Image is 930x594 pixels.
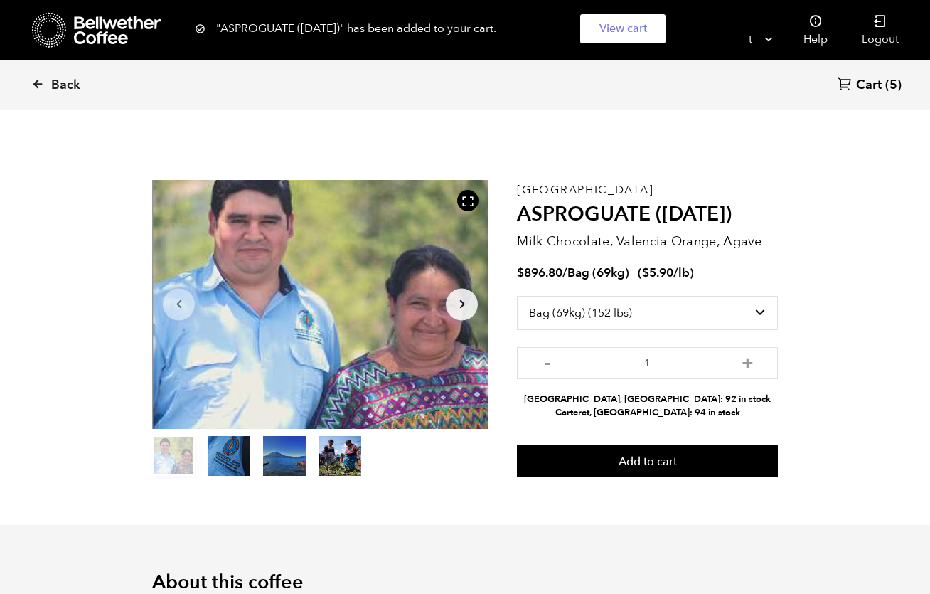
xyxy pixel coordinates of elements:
[673,265,690,281] span: /lb
[739,354,757,368] button: +
[517,265,562,281] bdi: 896.80
[885,77,902,94] span: (5)
[517,406,778,420] li: Carteret, [GEOGRAPHIC_DATA]: 94 in stock
[580,14,666,43] a: View cart
[517,265,524,281] span: $
[538,354,556,368] button: -
[856,77,882,94] span: Cart
[517,203,778,227] h2: ASPROGUATE ([DATE])
[517,232,778,251] p: Milk Chocolate, Valencia Orange, Agave
[195,14,735,43] div: "ASPROGUATE ([DATE])" has been added to your cart.
[562,265,567,281] span: /
[567,265,629,281] span: Bag (69kg)
[152,571,778,594] h2: About this coffee
[642,265,673,281] bdi: 5.90
[51,77,80,94] span: Back
[638,265,694,281] span: ( )
[517,393,778,406] li: [GEOGRAPHIC_DATA], [GEOGRAPHIC_DATA]: 92 in stock
[838,76,902,95] a: Cart (5)
[642,265,649,281] span: $
[517,445,778,477] button: Add to cart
